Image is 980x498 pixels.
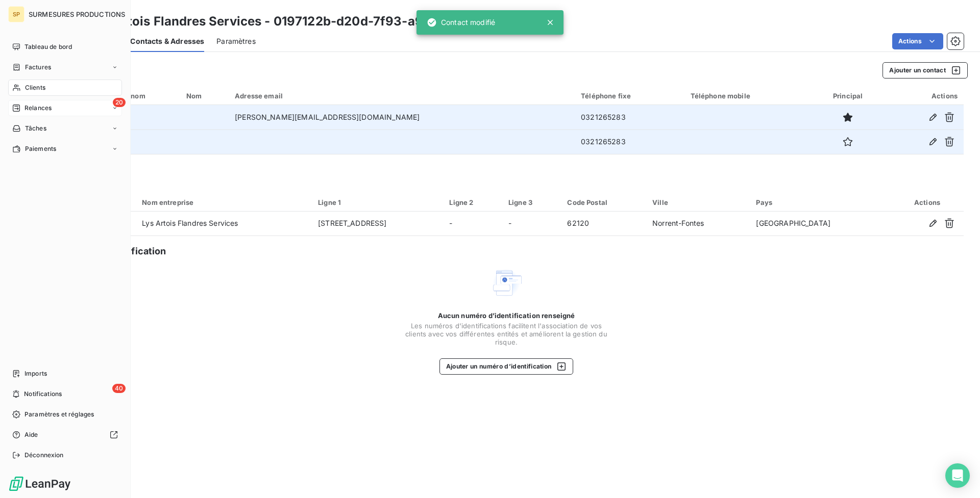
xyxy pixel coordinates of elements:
span: Les numéros d'identifications facilitent l'association de vos clients avec vos différentes entité... [404,322,608,346]
div: Adresse email [235,92,569,100]
div: Actions [891,92,958,100]
div: SP [8,6,24,22]
span: Paramètres [216,36,256,46]
span: Contacts & Adresses [130,36,204,46]
td: Norrent-Fontes [646,212,750,236]
span: Tableau de bord [24,42,72,51]
td: 0321265283 [575,105,684,129]
span: Aucun numéro d’identification renseigné [438,311,575,320]
div: Principal [817,92,879,100]
span: Notifications [24,389,62,399]
span: Imports [24,369,47,378]
div: Nom entreprise [142,198,306,206]
span: Paramètres et réglages [24,410,94,419]
span: SURMESURES PRODUCTIONS [29,10,125,18]
span: Paiements [25,144,56,153]
span: Factures [25,63,51,72]
span: Clients [25,83,45,92]
h3: Lys Artois Flandres Services - 0197122b-d20d-7f93-a9b6-7b0b353ab926 [90,12,538,31]
button: Ajouter un numéro d’identification [439,358,574,375]
div: Code Postal [567,198,640,206]
td: - [443,212,502,236]
a: Aide [8,427,122,443]
div: Actions [897,198,958,206]
div: Open Intercom Messenger [945,463,970,488]
div: Téléphone mobile [691,92,805,100]
div: Nom [186,92,223,100]
div: Ligne 1 [318,198,437,206]
img: Empty state [490,267,523,299]
td: [PERSON_NAME][EMAIL_ADDRESS][DOMAIN_NAME] [229,105,575,129]
button: Ajouter un contact [883,62,968,78]
img: Logo LeanPay [8,476,71,492]
div: Contact modifié [427,13,495,32]
span: Aide [24,430,38,439]
td: [STREET_ADDRESS] [312,212,443,236]
td: Lys Artois Flandres Services [136,212,312,236]
div: Ville [652,198,744,206]
div: Ligne 3 [508,198,555,206]
td: 62120 [561,212,646,236]
button: Actions [892,33,943,49]
div: Ligne 2 [449,198,496,206]
span: Déconnexion [24,451,64,460]
div: Téléphone fixe [581,92,678,100]
span: Tâches [25,124,46,133]
td: 0321265283 [575,129,684,154]
span: Relances [24,103,52,113]
span: 40 [112,384,126,393]
td: - [502,212,561,236]
span: 20 [113,98,126,107]
div: Pays [756,198,885,206]
td: [GEOGRAPHIC_DATA] [750,212,891,236]
div: Prénom [120,92,174,100]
